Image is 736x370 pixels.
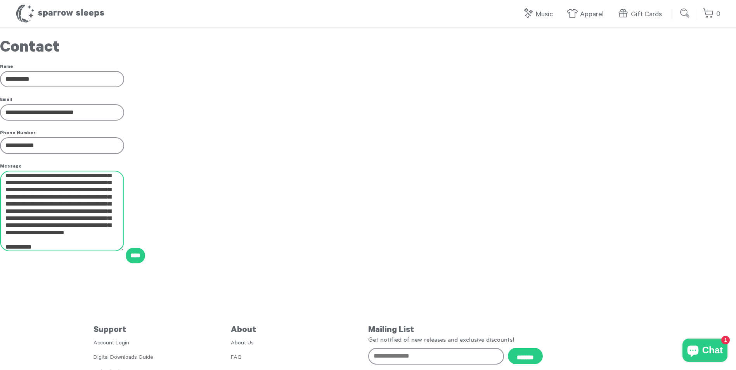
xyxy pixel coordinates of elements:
a: Apparel [566,6,608,23]
h1: Sparrow Sleeps [16,4,105,23]
a: Account Login [94,341,129,347]
a: FAQ [231,355,242,361]
a: Music [522,6,557,23]
a: Gift Cards [617,6,666,23]
h5: About [231,325,368,335]
a: Digital Downloads Guide [94,355,153,361]
p: Get notified of new releases and exclusive discounts! [368,335,643,344]
inbox-online-store-chat: Shopify online store chat [680,339,730,364]
a: About Us [231,341,254,347]
input: Submit [677,5,693,21]
h5: Mailing List [368,325,643,335]
a: 0 [703,6,720,22]
h5: Support [94,325,231,335]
